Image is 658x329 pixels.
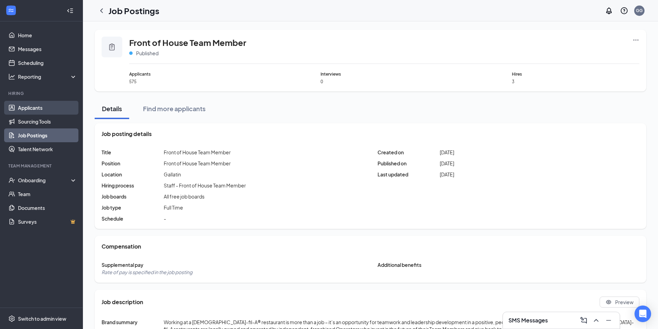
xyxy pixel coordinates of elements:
span: Published on [378,160,440,167]
span: Created on [378,149,440,156]
a: Team [18,187,77,201]
a: Scheduling [18,56,77,70]
a: Applicants [18,101,77,115]
span: Title [102,149,164,156]
div: Find more applicants [143,104,206,113]
a: Home [18,28,77,42]
a: SurveysCrown [18,215,77,229]
span: Schedule [102,215,164,222]
a: Talent Network [18,142,77,156]
svg: WorkstreamLogo [8,7,15,14]
span: Full Time [164,204,183,211]
span: Job posting details [102,130,152,138]
svg: Eye [605,299,612,305]
span: Job type [102,204,164,211]
span: Compensation [102,243,141,250]
a: Sourcing Tools [18,115,77,128]
button: ComposeMessage [578,315,589,326]
button: Minimize [603,315,614,326]
span: Additional benefits [378,261,440,268]
h3: SMS Messages [508,317,548,324]
span: Last updated [378,171,440,178]
div: Onboarding [18,177,71,184]
svg: Minimize [604,316,613,325]
svg: QuestionInfo [620,7,628,15]
a: Documents [18,201,77,215]
span: Supplemental pay [102,261,164,268]
div: Team Management [8,163,76,169]
span: Preview [615,299,633,306]
span: Job description [102,298,143,306]
button: Eye Preview [600,297,639,308]
svg: Notifications [605,7,613,15]
span: Applicants [129,71,257,77]
svg: Ellipses [632,37,639,43]
h1: Job Postings [108,5,159,17]
svg: ComposeMessage [580,316,588,325]
span: 0 [321,79,448,85]
svg: ChevronUp [592,316,600,325]
svg: Settings [8,315,15,322]
span: - [164,215,166,222]
span: [DATE] [440,160,454,167]
span: Position [102,160,164,167]
div: Reporting [18,73,77,80]
span: Front of House Team Member [129,37,246,48]
span: Job boards [102,193,164,200]
div: GG [636,8,643,13]
span: Rate of pay is specified in the job posting [102,269,192,275]
svg: Clipboard [108,43,116,51]
span: Interviews [321,71,448,77]
span: Location [102,171,164,178]
svg: UserCheck [8,177,15,184]
div: Switch to admin view [18,315,66,322]
div: Staff - Front of House Team Member [164,182,246,189]
div: Open Intercom Messenger [635,306,651,322]
span: 3 [512,79,639,85]
svg: Collapse [67,7,74,14]
div: Hiring [8,90,76,96]
button: ChevronUp [591,315,602,326]
div: Front of House Team Member [164,160,231,167]
span: All free job boards [164,193,204,200]
span: Published [136,50,159,57]
span: [DATE] [440,149,454,156]
span: Front of House Team Member [164,149,231,156]
a: Job Postings [18,128,77,142]
svg: Analysis [8,73,15,80]
span: Gallatin [164,171,181,178]
a: Messages [18,42,77,56]
div: Details [102,104,122,113]
span: Hires [512,71,639,77]
svg: ChevronLeft [97,7,106,15]
span: 575 [129,79,257,85]
span: Hiring process [102,182,164,189]
span: [DATE] [440,171,454,178]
